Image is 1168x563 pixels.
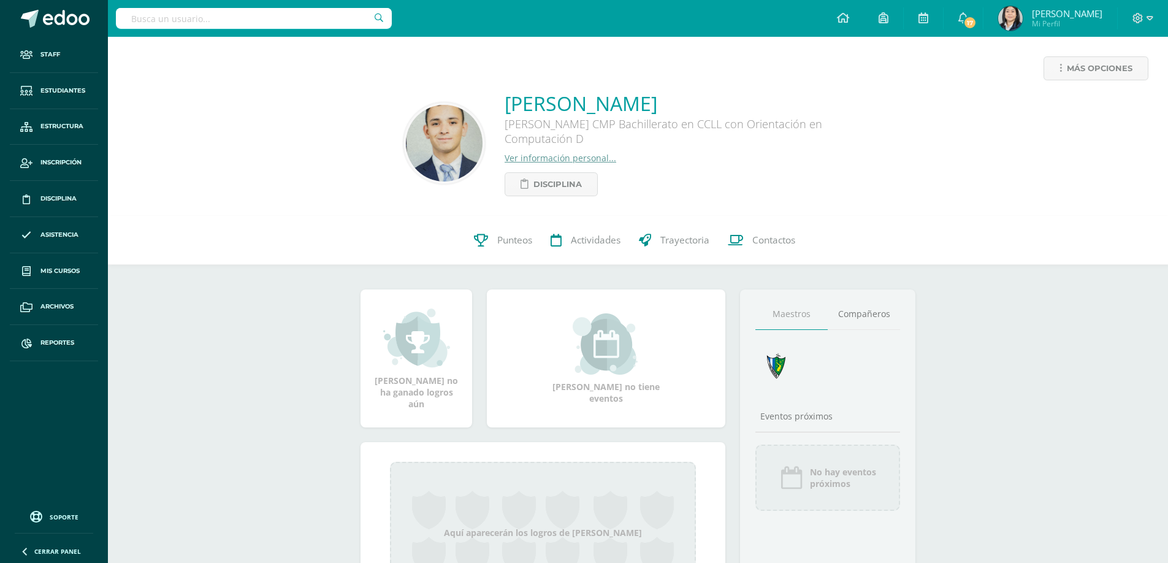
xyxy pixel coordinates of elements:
span: Archivos [40,302,74,312]
a: [PERSON_NAME] [505,90,872,117]
a: Disciplina [10,181,98,217]
a: Estudiantes [10,73,98,109]
span: Soporte [50,513,78,521]
a: Inscripción [10,145,98,181]
a: Asistencia [10,217,98,253]
img: ab5b52e538c9069687ecb61632cf326d.png [998,6,1023,31]
a: Punteos [465,216,541,265]
span: [PERSON_NAME] [1032,7,1102,20]
img: event_icon.png [779,465,804,490]
div: Eventos próximos [755,410,900,422]
div: [PERSON_NAME] CMP Bachillerato en CCLL con Orientación en Computación D [505,117,872,152]
span: Estructura [40,121,83,131]
a: Soporte [15,508,93,524]
a: Disciplina [505,172,598,196]
span: Actividades [571,234,620,247]
img: achievement_small.png [383,307,450,369]
a: Trayectoria [630,216,719,265]
span: Más opciones [1067,57,1132,80]
span: 17 [963,16,977,29]
a: Compañeros [828,299,900,330]
a: Mis cursos [10,253,98,289]
img: 01348ecccf74c8800db89b553d13f3a5.png [406,105,483,182]
span: Inscripción [40,158,82,167]
img: 7cab5f6743d087d6deff47ee2e57ce0d.png [760,350,793,383]
a: Ver información personal... [505,152,616,164]
span: Cerrar panel [34,547,81,556]
span: Staff [40,50,60,59]
span: Disciplina [533,173,582,196]
div: [PERSON_NAME] no tiene eventos [545,313,668,404]
span: Contactos [752,234,795,247]
a: Reportes [10,325,98,361]
span: Estudiantes [40,86,85,96]
input: Busca un usuario... [116,8,392,29]
span: Trayectoria [660,234,709,247]
span: No hay eventos próximos [810,466,876,489]
span: Reportes [40,338,74,348]
a: Estructura [10,109,98,145]
a: Archivos [10,289,98,325]
a: Más opciones [1044,56,1148,80]
a: Actividades [541,216,630,265]
span: Disciplina [40,194,77,204]
img: event_small.png [573,313,639,375]
a: Staff [10,37,98,73]
a: Maestros [755,299,828,330]
a: Contactos [719,216,804,265]
span: Mi Perfil [1032,18,1102,29]
span: Mis cursos [40,266,80,276]
span: Asistencia [40,230,78,240]
span: Punteos [497,234,532,247]
div: [PERSON_NAME] no ha ganado logros aún [373,307,460,410]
